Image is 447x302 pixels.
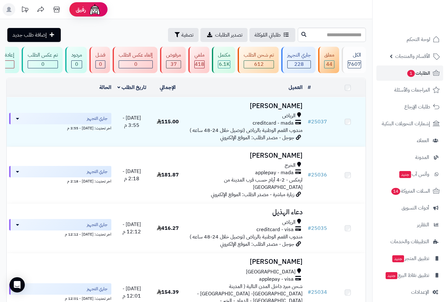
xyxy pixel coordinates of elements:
a: أدوات التسويق [376,200,443,216]
span: جاري التجهيز [87,222,108,228]
span: [DATE] - 2:18 م [122,168,141,182]
span: applepay - mada [255,169,294,176]
span: المدونة [415,153,429,162]
a: التطبيقات والخدمات [376,234,443,249]
span: 1 [407,70,415,77]
span: جاري التجهيز [87,115,108,122]
span: 37 [171,60,177,68]
div: تم عكس الطلب [28,51,58,59]
span: 416.27 [157,224,179,232]
div: إلغاء عكس الطلب [119,51,153,59]
a: جاري التجهيز 228 [280,47,317,73]
div: 0 [96,61,105,68]
a: المدونة [376,150,443,165]
span: 6.1K [219,60,230,68]
h3: [PERSON_NAME] [188,258,303,265]
span: مندوب القمم الوطنية بالرياض (توصيل خلال 24-48 ساعه ) [190,127,303,134]
a: الكل7607 [340,47,367,73]
a: تحديثات المنصة [17,3,33,17]
div: الكل [348,51,361,59]
span: تطبيق المتجر [392,254,429,263]
span: تصفية [181,31,193,39]
span: 44 [326,60,332,68]
span: 612 [254,60,264,68]
span: 181.87 [157,171,179,179]
h3: دعاء الهذيل [188,209,303,216]
span: 418 [195,60,204,68]
div: جاري التجهيز [287,51,311,59]
span: جاري التجهيز [87,168,108,175]
div: Open Intercom Messenger [10,277,25,292]
span: زيارة مباشرة - مصدر الطلب: الموقع الإلكتروني [211,191,294,198]
div: اخر تحديث: [DATE] - 3:55 م [9,124,111,131]
span: 0 [41,60,45,68]
a: مكتمل 6.1K [211,47,236,73]
span: مندوب القمم الوطنية بالرياض (توصيل خلال 24-48 ساعه ) [190,233,303,241]
span: السلات المتروكة [391,187,430,196]
span: طلباتي المُوكلة [255,31,281,39]
a: العميل [289,84,303,91]
a: #25034 [308,288,327,296]
div: 0 [119,61,152,68]
a: التقارير [376,217,443,232]
span: وآتس آب [399,170,429,179]
a: طلباتي المُوكلة [249,28,295,42]
a: ملغي 418 [187,47,211,73]
a: #25037 [308,118,327,126]
span: أدوات التسويق [402,203,429,212]
span: لوحة التحكم [407,35,430,44]
a: الحالة [99,84,111,91]
a: مردود 0 [64,47,88,73]
a: تاريخ الطلب [117,84,146,91]
span: جوجل - مصدر الطلب: الموقع الإلكتروني [220,134,294,141]
div: 418 [195,61,204,68]
h3: [PERSON_NAME] [188,102,303,110]
span: التقارير [417,220,429,229]
a: إلغاء عكس الطلب 0 [111,47,159,73]
span: جاري التجهيز [87,286,108,292]
span: الطلبات [407,69,430,78]
span: [GEOGRAPHIC_DATA] [246,268,296,276]
span: [DATE] - 12:01 م [122,285,141,300]
div: 0 [28,61,58,68]
span: # [308,224,311,232]
span: إضافة طلب جديد [12,31,47,39]
span: التطبيقات والخدمات [390,237,429,246]
span: المراجعات والأسئلة [394,86,430,94]
a: فشل 0 [88,47,111,73]
span: جديد [392,255,404,262]
span: تصدير الطلبات [215,31,242,39]
a: تطبيق المتجرجديد [376,251,443,266]
a: الطلبات1 [376,65,443,81]
span: ارمكس - 2-4 أيام حسب قرب المدينة من [GEOGRAPHIC_DATA] [224,176,303,191]
div: ملغي [194,51,205,59]
span: applepay - visa [259,276,294,283]
span: 0 [99,60,102,68]
button: تصفية [168,28,199,42]
span: 7607 [348,60,361,68]
span: # [308,288,311,296]
div: 228 [288,61,311,68]
span: جوجل - مصدر الطلب: الموقع الإلكتروني [220,240,294,248]
a: #25036 [308,171,327,179]
a: إضافة طلب جديد [7,28,61,42]
span: تطبيق نقاط البيع [385,271,429,280]
div: 37 [166,61,181,68]
div: 0 [72,61,82,68]
div: مردود [71,51,82,59]
span: الرياض [282,219,296,226]
span: [DATE] - 3:55 م [122,114,141,129]
a: لوحة التحكم [376,32,443,47]
div: اخر تحديث: [DATE] - 2:18 م [9,177,111,184]
a: العملاء [376,133,443,148]
span: 115.00 [157,118,179,126]
a: معلق 44 [317,47,340,73]
span: [DATE] - 12:12 م [122,221,141,236]
a: السلات المتروكة14 [376,183,443,199]
div: تم شحن الطلب [244,51,274,59]
a: مرفوض 37 [159,47,187,73]
span: # [308,171,311,179]
span: الإعدادات [411,288,429,297]
span: الأقسام والمنتجات [395,52,430,61]
div: مرفوض [166,51,181,59]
